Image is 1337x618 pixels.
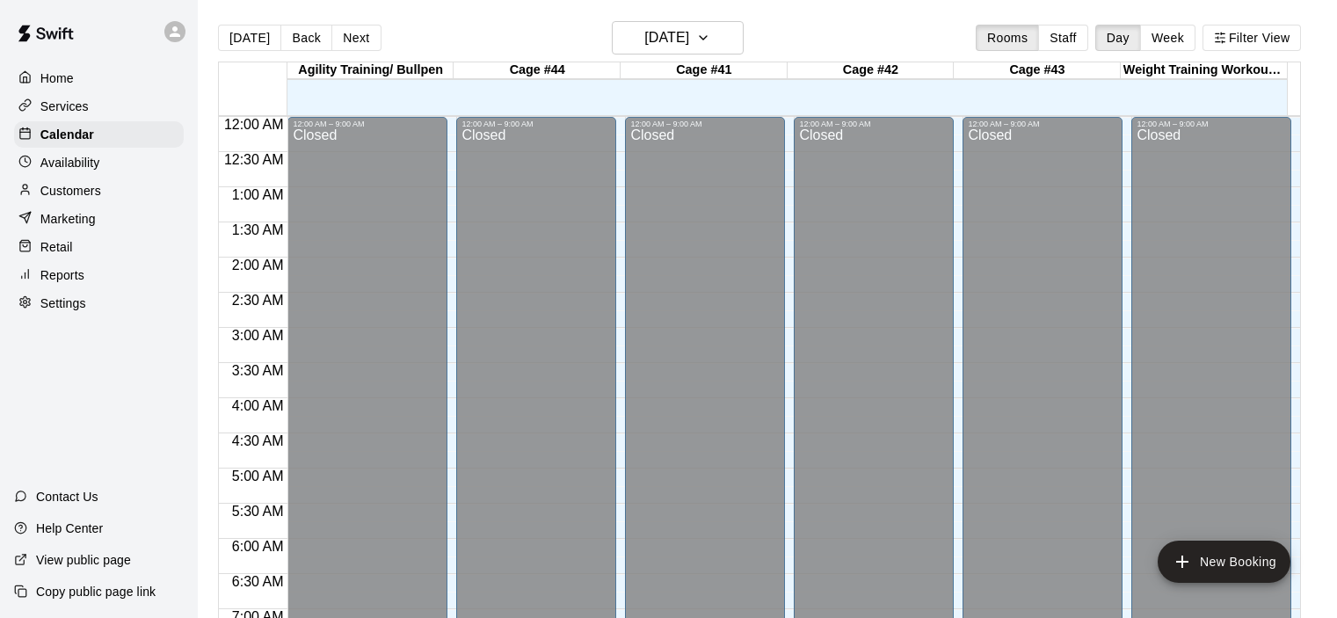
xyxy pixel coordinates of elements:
[40,98,89,115] p: Services
[40,154,100,171] p: Availability
[1203,25,1301,51] button: Filter View
[14,149,184,176] a: Availability
[40,210,96,228] p: Marketing
[36,583,156,600] p: Copy public page link
[36,520,103,537] p: Help Center
[40,238,73,256] p: Retail
[14,290,184,316] a: Settings
[228,328,288,343] span: 3:00 AM
[228,363,288,378] span: 3:30 AM
[228,539,288,554] span: 6:00 AM
[40,294,86,312] p: Settings
[36,551,131,569] p: View public page
[1140,25,1195,51] button: Week
[293,120,442,128] div: 12:00 AM – 9:00 AM
[331,25,381,51] button: Next
[228,433,288,448] span: 4:30 AM
[630,120,780,128] div: 12:00 AM – 9:00 AM
[14,93,184,120] a: Services
[644,25,689,50] h6: [DATE]
[228,504,288,519] span: 5:30 AM
[799,120,948,128] div: 12:00 AM – 9:00 AM
[1158,541,1290,583] button: add
[621,62,788,79] div: Cage #41
[40,69,74,87] p: Home
[228,187,288,202] span: 1:00 AM
[1137,120,1286,128] div: 12:00 AM – 9:00 AM
[788,62,955,79] div: Cage #42
[612,21,744,55] button: [DATE]
[220,152,288,167] span: 12:30 AM
[14,121,184,148] a: Calendar
[218,25,281,51] button: [DATE]
[40,126,94,143] p: Calendar
[228,222,288,237] span: 1:30 AM
[461,120,611,128] div: 12:00 AM – 9:00 AM
[14,206,184,232] a: Marketing
[228,258,288,273] span: 2:00 AM
[454,62,621,79] div: Cage #44
[228,293,288,308] span: 2:30 AM
[36,488,98,505] p: Contact Us
[40,266,84,284] p: Reports
[954,62,1121,79] div: Cage #43
[1095,25,1141,51] button: Day
[1038,25,1088,51] button: Staff
[14,234,184,260] a: Retail
[40,182,101,200] p: Customers
[14,178,184,204] a: Customers
[968,120,1117,128] div: 12:00 AM – 9:00 AM
[14,65,184,91] a: Home
[1121,62,1288,79] div: Weight Training Workout Area
[287,62,454,79] div: Agility Training/ Bullpen
[976,25,1039,51] button: Rooms
[220,117,288,132] span: 12:00 AM
[228,574,288,589] span: 6:30 AM
[14,262,184,288] a: Reports
[228,469,288,483] span: 5:00 AM
[280,25,332,51] button: Back
[228,398,288,413] span: 4:00 AM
